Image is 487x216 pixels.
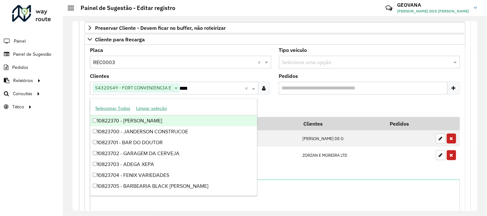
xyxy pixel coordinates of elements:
a: Contato Rápido [382,1,396,15]
span: Preservar Cliente - Devem ficar no buffer, não roteirizar [95,25,226,30]
label: Tipo veículo [279,46,307,54]
h3: GEOVANA [397,2,469,8]
button: Limpar seleção [133,104,170,113]
td: [PERSON_NAME] DE O [299,130,386,147]
label: Pedidos [279,72,298,80]
button: Selecionar Todos [92,104,133,113]
span: Painel de Sugestão [13,51,51,58]
th: Pedidos [386,117,432,130]
div: 10823704 - FENIX VARIEDADES [90,170,257,181]
span: Pedidos [12,64,28,71]
div: 10823700 - JANDERSON CONSTRUCOE [90,126,257,137]
div: 10823706 - VIRTUS BAR [90,192,257,203]
label: Clientes [90,72,109,80]
div: 10823705 - BARBEARIA BLACK [PERSON_NAME] [90,181,257,192]
td: ZORZAN E MOREIRA LTD [299,147,386,163]
span: [PERSON_NAME] DOS [PERSON_NAME] [397,8,469,14]
span: Cliente para Recarga [95,37,145,42]
a: Cliente para Recarga [84,34,465,45]
span: Clear all [258,58,263,66]
span: Painel [14,38,26,45]
span: Relatórios [13,77,33,84]
label: Placa [90,46,103,54]
span: × [173,84,179,92]
span: Tático [12,104,24,110]
div: 10823701 - BAR DO DOUTOR [90,137,257,148]
th: Clientes [299,117,386,130]
span: Clear all [245,84,250,92]
a: Preservar Cliente - Devem ficar no buffer, não roteirizar [84,22,465,33]
span: 54320549 - FORT CONVENIENCIA E [93,84,173,92]
div: 10822370 - [PERSON_NAME] [90,115,257,126]
div: 10823703 - ADEGA XEPA [90,159,257,170]
div: 10823702 - GARAGEM DA CERVEJA [90,148,257,159]
ng-dropdown-panel: Options list [90,98,257,196]
h2: Painel de Sugestão - Editar registro [74,4,175,12]
span: Consultas [13,90,32,97]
